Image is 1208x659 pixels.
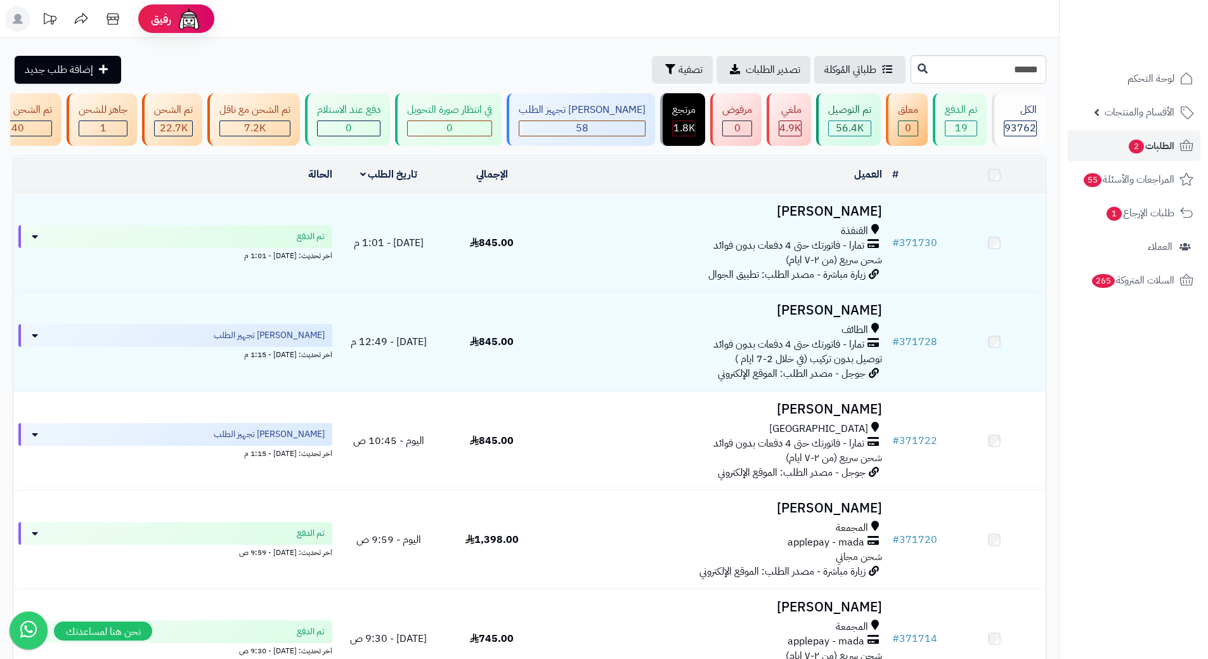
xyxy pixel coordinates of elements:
[1127,70,1174,88] span: لوحة التحكم
[829,121,871,136] div: 56351
[351,334,427,349] span: [DATE] - 12:49 م
[308,167,332,182] a: الحالة
[549,600,882,615] h3: [PERSON_NAME]
[779,121,801,136] span: 4.9K
[470,334,514,349] span: 845.00
[79,103,127,117] div: جاهز للشحن
[892,235,937,251] a: #371730
[219,103,290,117] div: تم الشحن مع ناقل
[470,631,514,646] span: 745.00
[18,643,332,656] div: اخر تحديث: [DATE] - 9:30 ص
[828,103,871,117] div: تم التوصيل
[788,634,864,649] span: applepay - mada
[836,620,868,634] span: المجمعة
[764,93,814,146] a: ملغي 4.9K
[945,121,977,136] div: 19
[446,121,453,136] span: 0
[549,402,882,417] h3: [PERSON_NAME]
[824,62,876,77] span: طلباتي المُوكلة
[718,366,866,381] span: جوجل - مصدر الطلب: الموقع الإلكتروني
[905,121,911,136] span: 0
[945,103,977,117] div: تم الدفع
[354,235,424,251] span: [DATE] - 1:01 م
[989,93,1049,146] a: الكل93762
[1105,103,1174,121] span: الأقسام والمنتجات
[746,62,800,77] span: تصدير الطلبات
[1004,121,1036,136] span: 93762
[892,433,899,448] span: #
[930,93,989,146] a: تم الدفع 19
[713,436,864,451] span: تمارا - فاتورتك حتى 4 دفعات بدون فوائد
[883,93,930,146] a: معلق 0
[673,121,695,136] div: 1798
[892,235,899,251] span: #
[1105,204,1174,222] span: طلبات الإرجاع
[892,532,937,547] a: #371720
[519,103,646,117] div: [PERSON_NAME] تجهيز الطلب
[1067,232,1200,262] a: العملاء
[836,121,864,136] span: 56.4K
[318,121,380,136] div: 0
[836,549,882,564] span: شحن مجاني
[892,631,937,646] a: #371714
[140,93,205,146] a: تم الشحن 22.7K
[672,103,696,117] div: مرتجع
[476,167,508,182] a: الإجمالي
[1067,63,1200,94] a: لوحة التحكم
[892,334,899,349] span: #
[408,121,491,136] div: 0
[18,446,332,459] div: اخر تحديث: [DATE] - 1:15 م
[34,6,65,35] a: تحديثات المنصة
[297,625,325,638] span: تم الدفع
[549,204,882,219] h3: [PERSON_NAME]
[708,267,866,282] span: زيارة مباشرة - مصدر الطلب: تطبيق الجوال
[814,93,883,146] a: تم التوصيل 56.4K
[955,121,968,136] span: 19
[18,347,332,360] div: اخر تحديث: [DATE] - 1:15 م
[356,532,421,547] span: اليوم - 9:59 ص
[892,532,899,547] span: #
[779,121,801,136] div: 4948
[658,93,708,146] a: مرتجع 1.8K
[100,121,107,136] span: 1
[205,93,302,146] a: تم الشحن مع ناقل 7.2K
[176,6,202,32] img: ai-face.png
[18,545,332,558] div: اخر تحديث: [DATE] - 9:59 ص
[735,351,882,367] span: توصيل بدون تركيب (في خلال 2-7 ايام )
[1091,271,1174,289] span: السلات المتروكة
[297,527,325,540] span: تم الدفع
[360,167,418,182] a: تاريخ الطلب
[1067,131,1200,161] a: الطلبات2
[154,103,193,117] div: تم الشحن
[854,167,882,182] a: العميل
[652,56,713,84] button: تصفية
[722,103,752,117] div: مرفوض
[317,103,380,117] div: دفع عند الاستلام
[353,433,424,448] span: اليوم - 10:45 ص
[841,323,868,337] span: الطائف
[718,465,866,480] span: جوجل - مصدر الطلب: الموقع الإلكتروني
[5,121,24,136] span: 340
[470,235,514,251] span: 845.00
[151,11,171,27] span: رفيق
[1067,265,1200,296] a: السلات المتروكة265
[18,248,332,261] div: اخر تحديث: [DATE] - 1:01 م
[549,303,882,318] h3: [PERSON_NAME]
[214,428,325,441] span: [PERSON_NAME] تجهيز الطلب
[1148,238,1172,256] span: العملاء
[1067,164,1200,195] a: المراجعات والأسئلة55
[504,93,658,146] a: [PERSON_NAME] تجهيز الطلب 58
[549,501,882,516] h3: [PERSON_NAME]
[64,93,140,146] a: جاهز للشحن 1
[220,121,290,136] div: 7223
[155,121,192,136] div: 22683
[699,564,866,579] span: زيارة مباشرة - مصدر الطلب: الموقع الإلكتروني
[1067,198,1200,228] a: طلبات الإرجاع1
[892,631,899,646] span: #
[1084,173,1101,187] span: 55
[788,535,864,550] span: applepay - mada
[1107,207,1122,221] span: 1
[679,62,703,77] span: تصفية
[1127,137,1174,155] span: الطلبات
[1004,103,1037,117] div: الكل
